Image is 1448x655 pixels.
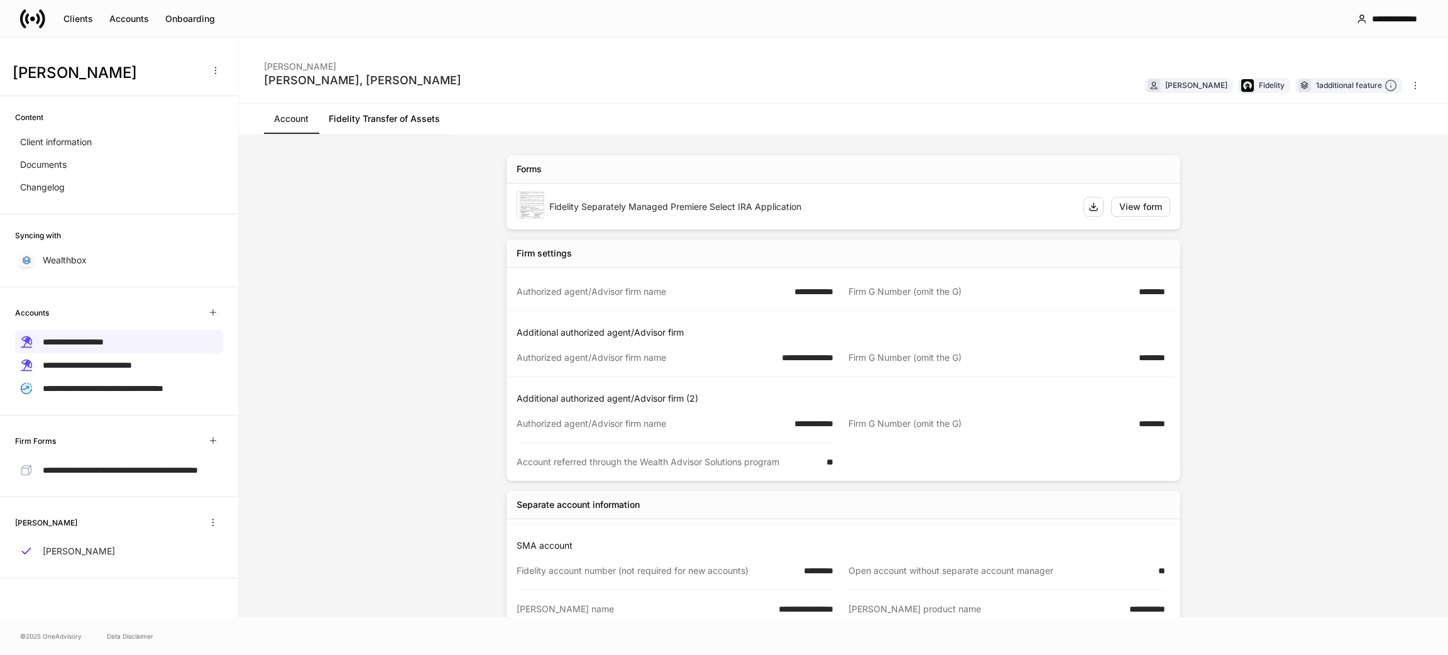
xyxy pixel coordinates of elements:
[15,517,77,529] h6: [PERSON_NAME]
[15,435,56,447] h6: Firm Forms
[15,131,223,153] a: Client information
[15,176,223,199] a: Changelog
[848,564,1151,577] div: Open account without separate account manager
[517,163,542,175] div: Forms
[1119,201,1162,213] div: View form
[15,249,223,272] a: Wealthbox
[517,456,819,468] div: Account referred through the Wealth Advisor Solutions program
[848,285,1131,298] div: Firm G Number (omit the G)
[20,158,67,171] p: Documents
[13,63,200,83] h3: [PERSON_NAME]
[848,603,1122,615] div: [PERSON_NAME] product name
[20,181,65,194] p: Changelog
[264,73,461,88] div: [PERSON_NAME], [PERSON_NAME]
[1316,79,1397,92] div: 1 additional feature
[15,540,223,563] a: [PERSON_NAME]
[517,564,796,577] div: Fidelity account number (not required for new accounts)
[517,392,1175,405] p: Additional authorized agent/Advisor firm (2)
[43,254,87,267] p: Wealthbox
[20,631,82,641] span: © 2025 OneAdvisory
[517,498,640,511] div: Separate account information
[43,545,115,558] p: [PERSON_NAME]
[15,111,43,123] h6: Content
[517,285,787,298] div: Authorized agent/Advisor firm name
[15,229,61,241] h6: Syncing with
[264,104,319,134] a: Account
[63,13,93,25] div: Clients
[517,603,771,615] div: [PERSON_NAME] name
[517,417,787,430] div: Authorized agent/Advisor firm name
[109,13,149,25] div: Accounts
[15,307,49,319] h6: Accounts
[15,153,223,176] a: Documents
[517,247,572,260] div: Firm settings
[107,631,153,641] a: Data Disclaimer
[517,351,774,364] div: Authorized agent/Advisor firm name
[101,9,157,29] button: Accounts
[264,53,461,73] div: [PERSON_NAME]
[549,201,1073,213] div: Fidelity Separately Managed Premiere Select IRA Application
[1165,79,1227,91] div: [PERSON_NAME]
[517,326,1175,339] p: Additional authorized agent/Advisor firm
[157,9,223,29] button: Onboarding
[1111,197,1170,217] button: View form
[20,136,92,148] p: Client information
[848,351,1131,364] div: Firm G Number (omit the G)
[848,417,1131,431] div: Firm G Number (omit the G)
[319,104,450,134] a: Fidelity Transfer of Assets
[55,9,101,29] button: Clients
[165,13,215,25] div: Onboarding
[517,539,1175,552] p: SMA account
[1259,79,1285,91] div: Fidelity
